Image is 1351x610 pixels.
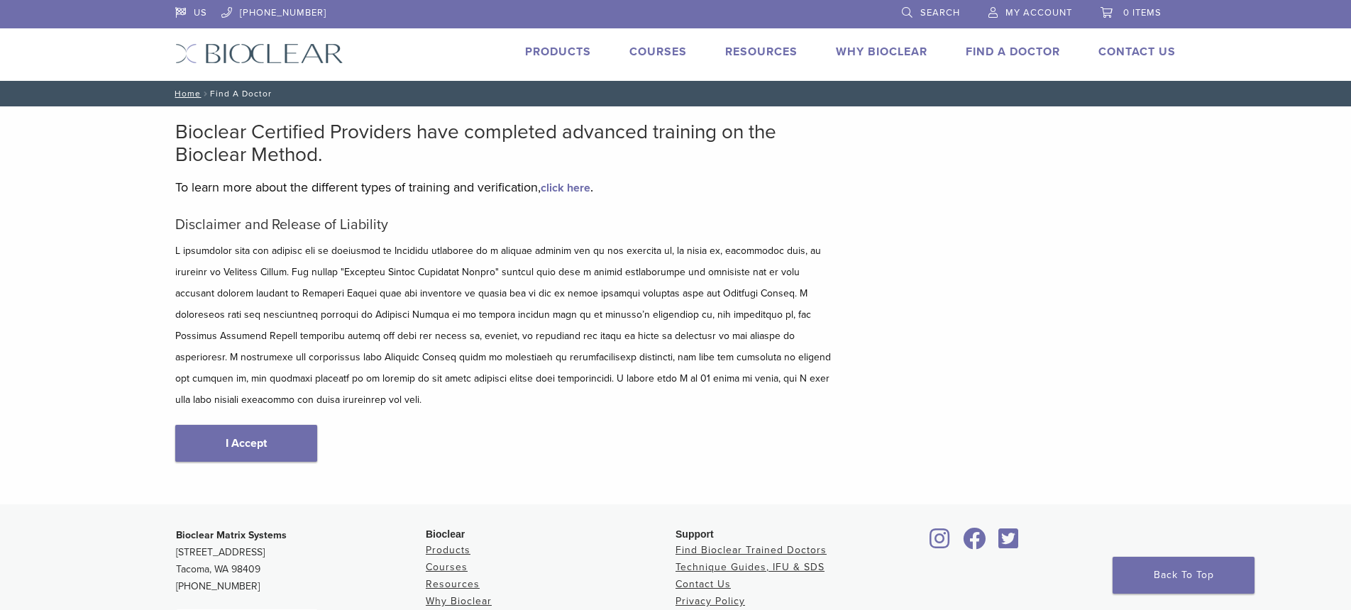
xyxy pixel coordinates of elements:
[176,527,426,595] p: [STREET_ADDRESS] Tacoma, WA 98409 [PHONE_NUMBER]
[675,561,825,573] a: Technique Guides, IFU & SDS
[836,45,927,59] a: Why Bioclear
[725,45,798,59] a: Resources
[175,216,835,233] h5: Disclaimer and Release of Liability
[993,536,1023,550] a: Bioclear
[629,45,687,59] a: Courses
[675,595,745,607] a: Privacy Policy
[175,240,835,411] p: L ipsumdolor sita con adipisc eli se doeiusmod te Incididu utlaboree do m aliquae adminim ven qu ...
[426,578,480,590] a: Resources
[1123,7,1162,18] span: 0 items
[925,536,955,550] a: Bioclear
[426,561,468,573] a: Courses
[1005,7,1072,18] span: My Account
[175,425,317,462] a: I Accept
[175,177,835,198] p: To learn more about the different types of training and verification, .
[426,595,492,607] a: Why Bioclear
[175,121,835,166] h2: Bioclear Certified Providers have completed advanced training on the Bioclear Method.
[541,181,590,195] a: click here
[675,544,827,556] a: Find Bioclear Trained Doctors
[175,43,343,64] img: Bioclear
[426,528,465,540] span: Bioclear
[165,81,1186,106] nav: Find A Doctor
[675,528,714,540] span: Support
[1113,557,1254,594] a: Back To Top
[426,544,470,556] a: Products
[1098,45,1176,59] a: Contact Us
[201,90,210,97] span: /
[920,7,960,18] span: Search
[525,45,591,59] a: Products
[966,45,1060,59] a: Find A Doctor
[170,89,201,99] a: Home
[958,536,991,550] a: Bioclear
[675,578,731,590] a: Contact Us
[176,529,287,541] strong: Bioclear Matrix Systems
